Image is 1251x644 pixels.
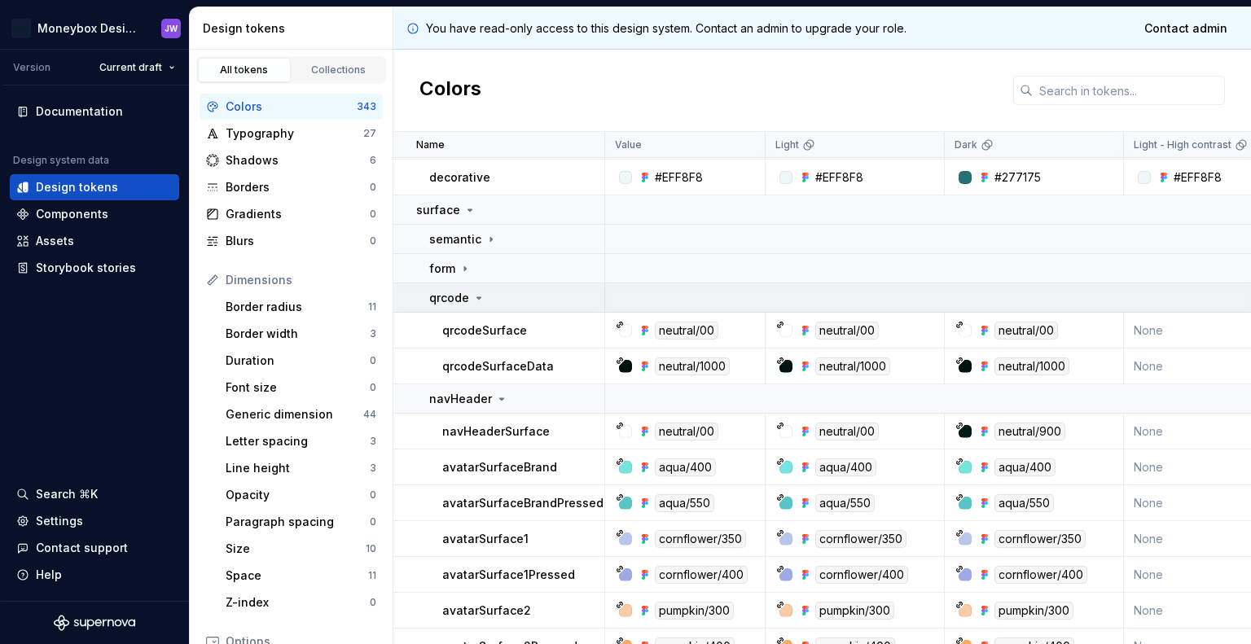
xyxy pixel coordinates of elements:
[54,615,135,631] svg: Supernova Logo
[994,357,1069,375] div: neutral/1000
[36,179,118,195] div: Design tokens
[200,120,383,147] a: Typography27
[219,348,383,374] a: Duration0
[655,423,718,440] div: neutral/00
[92,56,182,79] button: Current draft
[10,228,179,254] a: Assets
[426,20,906,37] p: You have read-only access to this design system. Contact an admin to upgrade your role.
[219,536,383,562] a: Size10
[219,428,383,454] a: Letter spacing3
[13,154,109,167] div: Design system data
[815,357,890,375] div: neutral/1000
[226,125,363,142] div: Typography
[219,563,383,589] a: Space11
[226,99,357,115] div: Colors
[429,261,455,277] p: form
[10,174,179,200] a: Design tokens
[226,594,370,611] div: Z-index
[200,174,383,200] a: Borders0
[36,206,108,222] div: Components
[815,494,875,512] div: aqua/550
[815,530,906,548] div: cornflower/350
[370,327,376,340] div: 3
[219,375,383,401] a: Font size0
[226,206,370,222] div: Gradients
[994,322,1058,340] div: neutral/00
[615,138,642,151] p: Value
[10,535,179,561] button: Contact support
[226,379,370,396] div: Font size
[655,357,730,375] div: neutral/1000
[442,322,527,339] p: qrcodeSurface
[36,513,83,529] div: Settings
[226,460,370,476] div: Line height
[442,567,575,583] p: avatarSurface1Pressed
[200,94,383,120] a: Colors343
[226,179,370,195] div: Borders
[370,154,376,167] div: 6
[419,76,481,105] h2: Colors
[994,530,1086,548] div: cornflower/350
[10,481,179,507] button: Search ⌘K
[36,486,98,502] div: Search ⌘K
[226,433,370,449] div: Letter spacing
[10,99,179,125] a: Documentation
[655,458,716,476] div: aqua/400
[226,514,370,530] div: Paragraph spacing
[203,20,386,37] div: Design tokens
[429,391,492,407] p: navHeader
[1174,169,1222,186] div: #EFF8F8
[1144,20,1227,37] span: Contact admin
[200,201,383,227] a: Gradients0
[10,508,179,534] a: Settings
[994,494,1054,512] div: aqua/550
[815,169,863,186] div: #EFF8F8
[1134,138,1231,151] p: Light - High contrast
[219,509,383,535] a: Paragraph spacing0
[655,566,748,584] div: cornflower/400
[368,569,376,582] div: 11
[363,127,376,140] div: 27
[429,169,490,186] p: decorative
[10,562,179,588] button: Help
[368,300,376,313] div: 11
[655,494,714,512] div: aqua/550
[370,462,376,475] div: 3
[370,488,376,502] div: 0
[370,208,376,221] div: 0
[226,406,363,423] div: Generic dimension
[10,201,179,227] a: Components
[370,515,376,528] div: 0
[226,326,370,342] div: Border width
[200,147,383,173] a: Shadows6
[219,455,383,481] a: Line height3
[226,233,370,249] div: Blurs
[815,458,876,476] div: aqua/400
[219,294,383,320] a: Border radius11
[36,540,128,556] div: Contact support
[366,542,376,555] div: 10
[1033,76,1225,105] input: Search in tokens...
[357,100,376,113] div: 343
[442,459,557,475] p: avatarSurfaceBrand
[370,234,376,248] div: 0
[429,231,481,248] p: semantic
[37,20,142,37] div: Moneybox Design System
[226,299,368,315] div: Border radius
[36,567,62,583] div: Help
[815,322,879,340] div: neutral/00
[226,541,366,557] div: Size
[370,435,376,448] div: 3
[655,530,746,548] div: cornflower/350
[442,531,529,547] p: avatarSurface1
[204,64,285,77] div: All tokens
[815,602,894,620] div: pumpkin/300
[442,423,550,440] p: navHeaderSurface
[219,401,383,427] a: Generic dimension44
[370,181,376,194] div: 0
[226,272,376,288] div: Dimensions
[370,596,376,609] div: 0
[994,423,1065,440] div: neutral/900
[994,169,1041,186] div: #277175
[775,138,799,151] p: Light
